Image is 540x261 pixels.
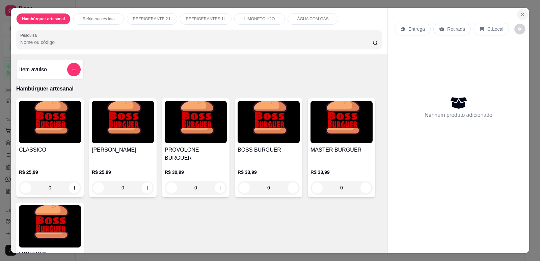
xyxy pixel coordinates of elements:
h4: PROVOLONE BURGUER [165,146,227,162]
img: product-image [238,101,300,143]
p: R$ 25,99 [19,169,81,176]
p: REFRIGERANTES 1L [186,16,226,22]
h4: BOSS BURGUER [238,146,300,154]
p: Hambúrguer artesanal [22,16,65,22]
p: Entrega [408,26,425,32]
input: Pesquisa [20,39,373,46]
p: Hambúrguer artesanal [16,85,382,93]
img: product-image [165,101,227,143]
img: product-image [310,101,373,143]
h4: Item avulso [19,66,47,74]
button: decrease-product-quantity [514,24,525,34]
img: product-image [19,101,81,143]
p: Refrigerantes lata [83,16,115,22]
p: LIMONETO H2O [244,16,275,22]
button: increase-product-quantity [142,182,153,193]
button: Close [517,9,528,20]
button: add-separate-item [67,63,81,76]
h4: MASTER BURGUER [310,146,373,154]
p: R$ 33,99 [310,169,373,176]
img: product-image [19,205,81,247]
p: Retirada [447,26,465,32]
p: ÁGUA COM GÁS [297,16,328,22]
p: REFRIGERANTE 2 L [133,16,171,22]
h4: CLASSICO [19,146,81,154]
h4: MONTADO [19,250,81,258]
label: Pesquisa [20,32,39,38]
img: product-image [92,101,154,143]
p: R$ 30,99 [165,169,227,176]
h4: [PERSON_NAME] [92,146,154,154]
button: decrease-product-quantity [93,182,104,193]
p: C.Local [487,26,503,32]
p: R$ 25,99 [92,169,154,176]
p: Nenhum produto adicionado [425,111,492,119]
p: R$ 33,99 [238,169,300,176]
